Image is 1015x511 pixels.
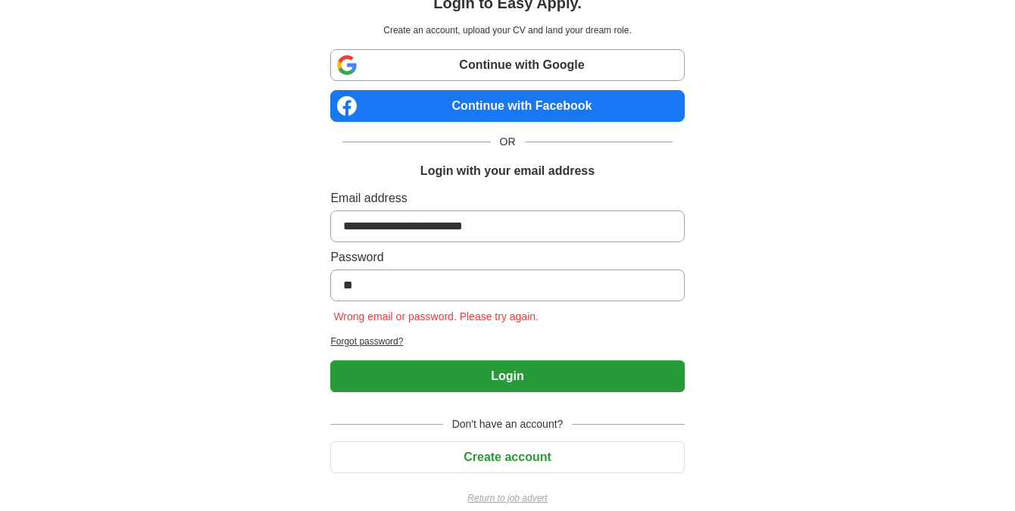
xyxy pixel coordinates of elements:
p: Create an account, upload your CV and land your dream role. [333,23,681,37]
a: Continue with Facebook [330,90,684,122]
button: Login [330,360,684,392]
span: Wrong email or password. Please try again. [330,310,542,322]
h1: Login with your email address [420,162,595,180]
a: Forgot password? [330,335,684,348]
a: Return to job advert [330,491,684,505]
span: OR [491,134,525,150]
label: Password [330,248,684,266]
a: Continue with Google [330,49,684,81]
a: Create account [330,450,684,463]
span: Don't have an account? [443,416,573,432]
label: Email address [330,189,684,207]
button: Create account [330,441,684,473]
